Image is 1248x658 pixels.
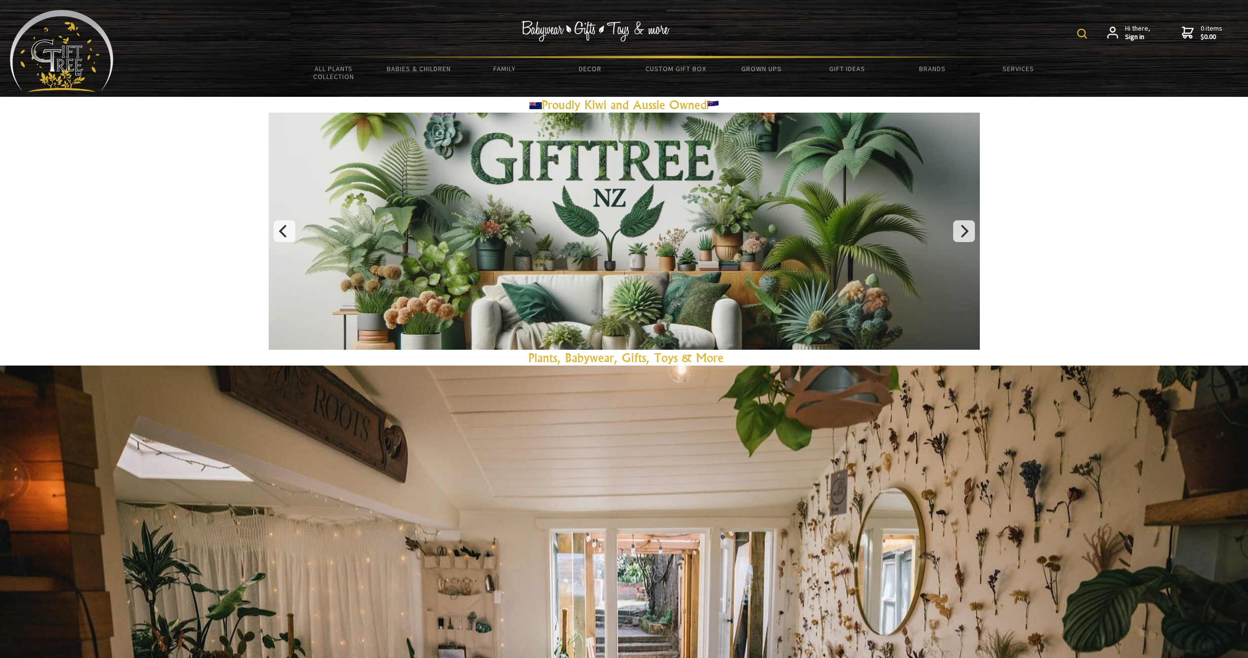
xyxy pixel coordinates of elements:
a: Grown Ups [719,58,804,79]
a: Services [975,58,1061,79]
a: Gift Ideas [804,58,889,79]
span: Hi there, [1125,24,1150,41]
strong: Sign in [1125,33,1150,41]
img: Babyware - Gifts - Toys and more... [10,10,114,92]
a: Plants, Babywear, Gifts, Toys & Mor [528,350,718,365]
a: 0 items$0.00 [1182,24,1222,41]
a: Family [462,58,547,79]
a: Custom Gift Box [633,58,719,79]
a: Brands [890,58,975,79]
a: Babies & Children [376,58,462,79]
span: 0 items [1201,24,1222,41]
button: Previous [274,220,295,242]
a: Proudly Kiwi and Aussie Owned [529,97,719,112]
a: All Plants Collection [291,58,376,87]
button: Next [953,220,975,242]
img: Babywear - Gifts - Toys & more [522,21,670,41]
a: Decor [547,58,633,79]
img: product search [1077,29,1087,39]
strong: $0.00 [1201,33,1222,41]
a: Hi there,Sign in [1107,24,1150,41]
